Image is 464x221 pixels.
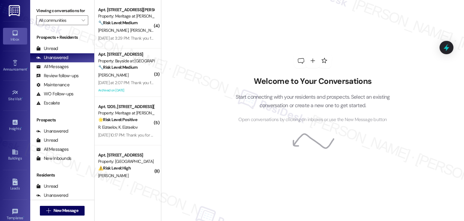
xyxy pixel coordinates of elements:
[3,117,27,134] a: Insights •
[36,146,69,153] div: All Messages
[36,137,58,143] div: Unread
[40,206,85,216] button: New Message
[98,58,154,64] div: Property: Bayside at [GEOGRAPHIC_DATA]
[36,183,58,190] div: Unread
[3,87,27,104] a: Site Visit •
[36,100,60,106] div: Escalate
[30,117,94,123] div: Prospects
[36,64,69,70] div: All Messages
[98,158,154,165] div: Property: [GEOGRAPHIC_DATA]
[98,117,137,122] strong: 🌟 Risk Level: Positive
[36,192,68,199] div: Unanswered
[98,87,155,94] div: Archived on [DATE]
[36,73,79,79] div: Review follow-ups
[36,54,68,61] div: Unanswered
[98,132,464,138] div: [DATE] 10:17 PM: Thank you for your message. Our offices are currently closed, but we will contac...
[98,64,137,70] strong: 🔧 Risk Level: Medium
[3,177,27,193] a: Leads
[3,28,27,44] a: Inbox
[3,147,27,163] a: Buildings
[238,116,387,124] span: Open conversations by clicking on inboxes or use the New Message button
[21,126,22,130] span: •
[39,15,79,25] input: All communities
[226,77,399,86] h2: Welcome to Your Conversations
[46,208,51,213] i: 
[22,96,23,100] span: •
[98,165,131,171] strong: ⚠️ Risk Level: High
[23,215,24,219] span: •
[226,93,399,110] p: Start connecting with your residents and prospects. Select an existing conversation or create a n...
[36,128,68,134] div: Unanswered
[98,20,137,25] strong: 🔧 Risk Level: Medium
[30,172,94,178] div: Residents
[53,207,78,214] span: New Message
[98,104,154,110] div: Apt. 1205, [STREET_ADDRESS][PERSON_NAME]
[130,28,160,33] span: [PERSON_NAME]
[98,13,154,19] div: Property: Meritage at [PERSON_NAME][GEOGRAPHIC_DATA]
[98,51,154,58] div: Apt. [STREET_ADDRESS]
[98,124,118,130] span: R. Eizraelov
[36,91,73,97] div: WO Follow-ups
[98,28,130,33] span: [PERSON_NAME]
[9,5,21,16] img: ResiDesk Logo
[36,155,71,162] div: New Inbounds
[98,7,154,13] div: Apt. [STREET_ADDRESS][PERSON_NAME]
[36,82,69,88] div: Maintenance
[118,124,137,130] span: K. Eizraelov
[98,72,128,78] span: [PERSON_NAME]
[98,110,154,116] div: Property: Meritage at [PERSON_NAME][GEOGRAPHIC_DATA]
[98,173,128,178] span: [PERSON_NAME]
[36,45,58,52] div: Unread
[82,18,85,23] i: 
[30,34,94,41] div: Prospects + Residents
[27,66,28,71] span: •
[98,152,154,158] div: Apt. [STREET_ADDRESS]
[36,6,88,15] label: Viewing conversations for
